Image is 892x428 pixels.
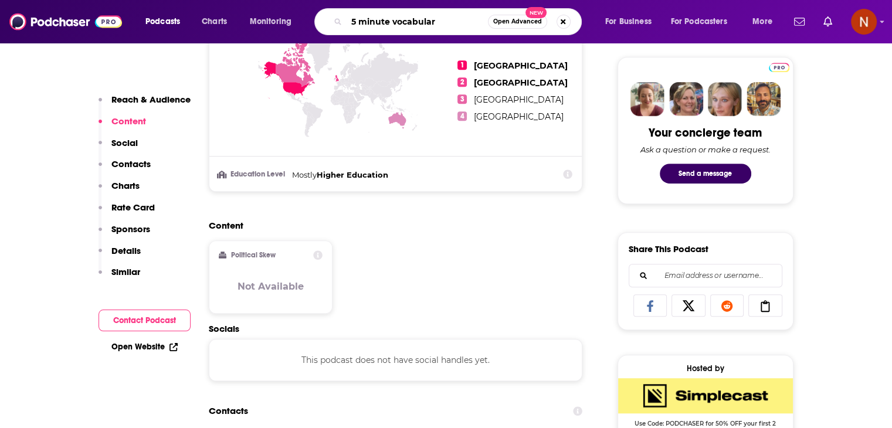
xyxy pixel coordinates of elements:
div: This podcast does not have social handles yet. [209,339,583,381]
img: Jon Profile [747,82,781,116]
span: Monitoring [250,13,291,30]
a: Share on X/Twitter [671,294,706,317]
div: Search podcasts, credits, & more... [325,8,593,35]
p: Sponsors [111,223,150,235]
img: SimpleCast Deal: Use Code: PODCHASER for 50% OFF your first 2 months! [618,378,793,413]
button: open menu [242,12,307,31]
button: open menu [137,12,195,31]
button: open menu [744,12,787,31]
span: [GEOGRAPHIC_DATA] [474,60,568,71]
h2: Content [209,220,574,231]
span: 3 [457,94,467,104]
span: 4 [457,111,467,121]
a: Share on Facebook [633,294,667,317]
button: open menu [597,12,666,31]
button: open menu [663,12,744,31]
span: [GEOGRAPHIC_DATA] [474,77,568,88]
h2: Contacts [209,400,248,422]
h3: Not Available [238,281,304,292]
span: 1 [457,60,467,70]
button: Contact Podcast [99,310,191,331]
a: Charts [194,12,234,31]
a: Copy Link [748,294,782,317]
img: Jules Profile [708,82,742,116]
span: More [752,13,772,30]
a: Pro website [769,61,789,72]
img: Podchaser Pro [769,63,789,72]
button: Rate Card [99,202,155,223]
p: Contacts [111,158,151,169]
span: Mostly [292,170,317,179]
button: Sponsors [99,223,150,245]
span: Logged in as AdelNBM [851,9,877,35]
p: Social [111,137,138,148]
span: [GEOGRAPHIC_DATA] [474,111,564,122]
button: Send a message [660,164,751,184]
button: Content [99,116,146,137]
span: [GEOGRAPHIC_DATA] [474,94,564,105]
span: Charts [202,13,227,30]
img: Barbara Profile [669,82,703,116]
a: Open Website [111,342,178,352]
button: Social [99,137,138,159]
div: Hosted by [618,364,793,373]
button: Reach & Audience [99,94,191,116]
a: Share on Reddit [710,294,744,317]
p: Reach & Audience [111,94,191,105]
button: Show profile menu [851,9,877,35]
p: Rate Card [111,202,155,213]
span: For Podcasters [671,13,727,30]
img: Podchaser - Follow, Share and Rate Podcasts [9,11,122,33]
button: Details [99,245,141,267]
span: 2 [457,77,467,87]
p: Similar [111,266,140,277]
span: For Business [605,13,652,30]
a: Show notifications dropdown [819,12,837,32]
span: Open Advanced [493,19,542,25]
p: Details [111,245,141,256]
h2: Socials [209,323,583,334]
h3: Share This Podcast [629,243,708,254]
button: Charts [99,180,140,202]
input: Email address or username... [639,264,772,287]
div: Your concierge team [649,125,762,140]
h2: Political Skew [231,251,276,259]
button: Contacts [99,158,151,180]
button: Similar [99,266,140,288]
h3: Education Level [219,171,287,178]
p: Content [111,116,146,127]
input: Search podcasts, credits, & more... [347,12,488,31]
button: Open AdvancedNew [488,15,547,29]
div: Ask a question or make a request. [640,145,771,154]
span: Higher Education [317,170,388,179]
span: New [525,7,547,18]
p: Charts [111,180,140,191]
img: Sydney Profile [630,82,664,116]
div: Search followers [629,264,782,287]
img: User Profile [851,9,877,35]
span: Podcasts [145,13,180,30]
a: Show notifications dropdown [789,12,809,32]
